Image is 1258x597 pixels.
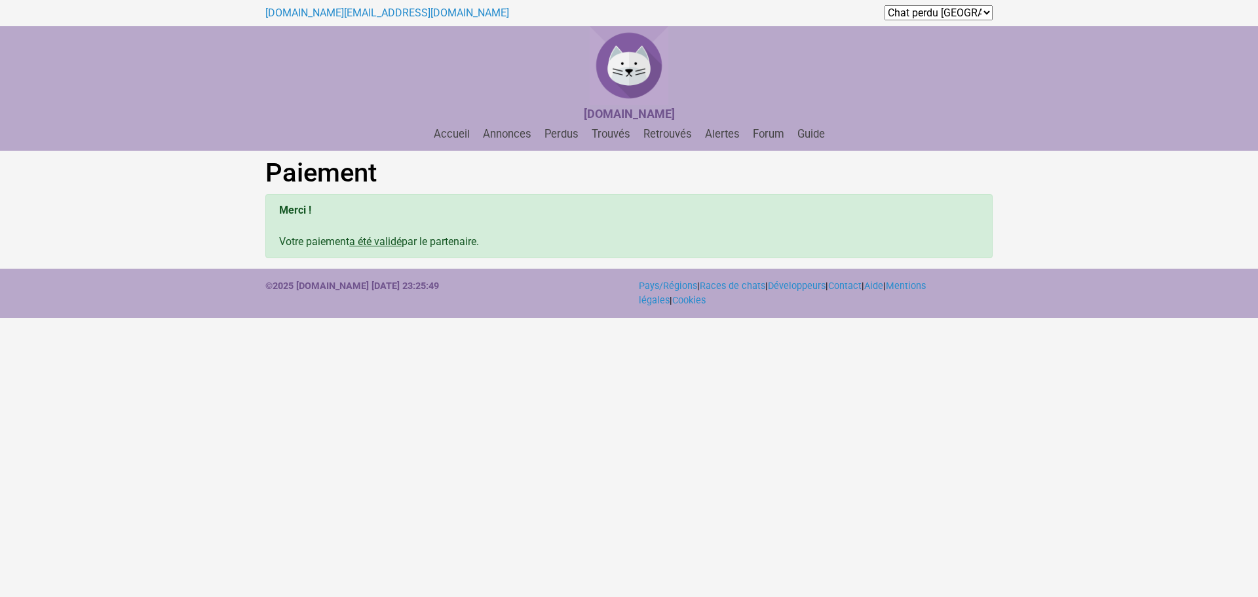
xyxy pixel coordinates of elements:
[864,280,883,292] a: Aide
[539,128,584,140] a: Perdus
[639,280,926,306] a: Mentions légales
[639,280,697,292] a: Pays/Régions
[265,194,993,258] div: Votre paiement par le partenaire.
[265,280,439,292] strong: ©2025 [DOMAIN_NAME] [DATE] 23:25:49
[586,128,636,140] a: Trouvés
[748,128,790,140] a: Forum
[768,280,826,292] a: Développeurs
[700,128,745,140] a: Alertes
[265,157,993,189] h1: Paiement
[700,280,765,292] a: Races de chats
[265,7,509,19] a: [DOMAIN_NAME][EMAIL_ADDRESS][DOMAIN_NAME]
[279,204,311,216] b: Merci !
[828,280,862,292] a: Contact
[792,128,830,140] a: Guide
[629,279,1002,307] div: | | | | | |
[349,235,402,248] u: a été validé
[478,128,537,140] a: Annonces
[584,107,675,121] strong: [DOMAIN_NAME]
[584,108,675,121] a: [DOMAIN_NAME]
[429,128,475,140] a: Accueil
[590,26,668,105] img: Chat Perdu France
[638,128,697,140] a: Retrouvés
[672,295,706,306] a: Cookies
